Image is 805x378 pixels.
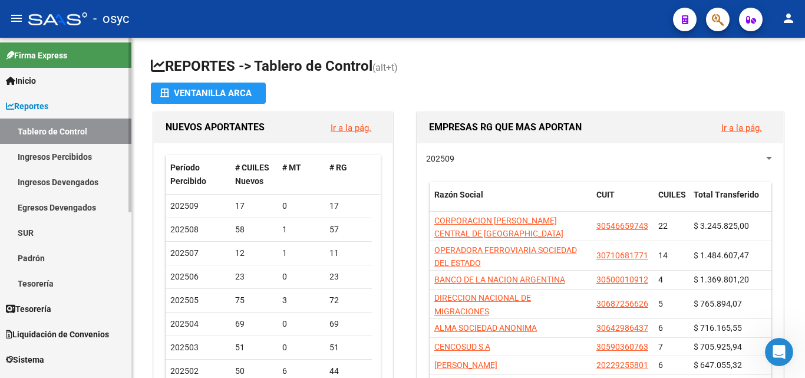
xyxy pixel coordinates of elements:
[321,117,381,139] button: Ir a la pág.
[694,323,742,333] span: $ 716.165,55
[282,364,320,378] div: 6
[654,182,689,221] datatable-header-cell: CUILES
[235,163,269,186] span: # CUILES Nuevos
[434,275,565,284] span: BANCO DE LA NACION ARGENTINA
[329,223,367,236] div: 57
[160,83,256,104] div: Ventanilla ARCA
[694,190,759,199] span: Total Transferido
[6,328,109,341] span: Liquidación de Convenios
[282,317,320,331] div: 0
[235,294,273,307] div: 75
[6,303,51,315] span: Tesorería
[235,270,273,284] div: 23
[325,155,372,194] datatable-header-cell: # RG
[6,74,36,87] span: Inicio
[329,294,367,307] div: 72
[170,163,206,186] span: Período Percibido
[429,121,582,133] span: EMPRESAS RG QUE MAS APORTAN
[434,342,490,351] span: CENCOSUD S A
[230,155,278,194] datatable-header-cell: # CUILES Nuevos
[434,245,577,268] span: OPERADORA FERROVIARIA SOCIEDAD DEL ESTADO
[6,49,67,62] span: Firma Express
[282,294,320,307] div: 3
[434,323,537,333] span: ALMA SOCIEDAD ANONIMA
[235,317,273,331] div: 69
[235,364,273,378] div: 50
[434,190,483,199] span: Razón Social
[282,163,301,172] span: # MT
[596,251,648,260] span: 30710681771
[592,182,654,221] datatable-header-cell: CUIT
[170,343,199,352] span: 202503
[694,299,742,308] span: $ 765.894,07
[166,155,230,194] datatable-header-cell: Período Percibido
[278,155,325,194] datatable-header-cell: # MT
[658,360,663,370] span: 6
[596,190,615,199] span: CUIT
[658,299,663,308] span: 5
[712,117,771,139] button: Ir a la pág.
[170,248,199,258] span: 202507
[721,123,762,133] a: Ir a la pág.
[282,270,320,284] div: 0
[430,182,592,221] datatable-header-cell: Razón Social
[694,251,749,260] span: $ 1.484.607,47
[434,216,563,239] span: CORPORACION [PERSON_NAME] CENTRAL DE [GEOGRAPHIC_DATA]
[658,275,663,284] span: 4
[235,246,273,260] div: 12
[282,246,320,260] div: 1
[329,246,367,260] div: 11
[658,221,668,231] span: 22
[170,319,199,328] span: 202504
[329,317,367,331] div: 69
[596,360,648,370] span: 20229255801
[93,6,130,32] span: - osyc
[596,342,648,351] span: 30590360763
[658,190,686,199] span: CUILES
[282,341,320,354] div: 0
[329,270,367,284] div: 23
[372,62,398,73] span: (alt+t)
[694,342,742,351] span: $ 705.925,94
[596,275,648,284] span: 30500010912
[658,342,663,351] span: 7
[6,353,44,366] span: Sistema
[658,323,663,333] span: 6
[282,223,320,236] div: 1
[166,121,265,133] span: NUEVOS APORTANTES
[151,83,266,104] button: Ventanilla ARCA
[329,199,367,213] div: 17
[170,201,199,211] span: 202509
[235,341,273,354] div: 51
[694,275,749,284] span: $ 1.369.801,20
[329,163,347,172] span: # RG
[596,299,648,308] span: 30687256626
[282,199,320,213] div: 0
[694,360,742,370] span: $ 647.055,32
[6,100,48,113] span: Reportes
[781,11,796,25] mat-icon: person
[170,366,199,376] span: 202502
[235,199,273,213] div: 17
[694,221,749,231] span: $ 3.245.825,00
[151,57,786,77] h1: REPORTES -> Tablero de Control
[765,338,793,366] iframe: Intercom live chat
[434,293,531,316] span: DIRECCION NACIONAL DE MIGRACIONES
[596,221,648,231] span: 30546659743
[170,295,199,305] span: 202505
[170,225,199,234] span: 202508
[235,223,273,236] div: 58
[596,323,648,333] span: 30642986437
[170,272,199,281] span: 202506
[689,182,771,221] datatable-header-cell: Total Transferido
[658,251,668,260] span: 14
[9,11,24,25] mat-icon: menu
[434,360,497,370] span: [PERSON_NAME]
[329,364,367,378] div: 44
[329,341,367,354] div: 51
[426,154,454,163] span: 202509
[331,123,371,133] a: Ir a la pág.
